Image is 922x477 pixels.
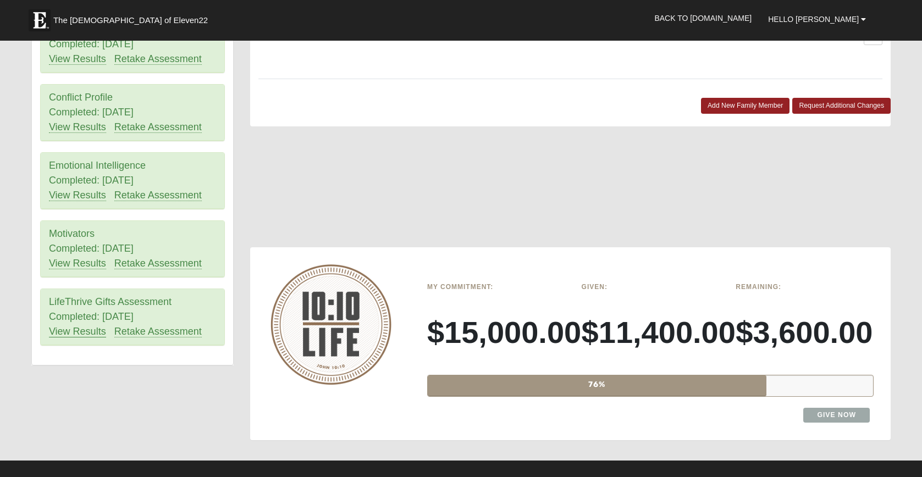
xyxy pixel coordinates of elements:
[428,375,766,396] div: 76%
[53,15,208,26] span: The [DEMOGRAPHIC_DATA] of Eleven22
[803,408,870,423] a: Give Now
[23,4,243,31] a: The [DEMOGRAPHIC_DATA] of Eleven22
[114,326,202,337] a: Retake Assessment
[49,326,106,337] a: View Results
[427,283,565,291] h6: My Commitment:
[582,314,720,351] h3: $11,400.00
[49,53,106,65] a: View Results
[792,98,891,114] a: Request Additional Changes
[114,190,202,201] a: Retake Assessment
[41,153,224,209] div: Emotional Intelligence Completed: [DATE]
[41,16,224,73] div: Spiritual Gifts Completed: [DATE]
[701,98,790,114] a: Add New Family Member
[41,289,224,345] div: LifeThrive Gifts Assessment Completed: [DATE]
[427,314,565,351] h3: $15,000.00
[736,314,874,351] h3: $3,600.00
[29,9,51,31] img: Eleven22 logo
[646,4,760,32] a: Back to [DOMAIN_NAME]
[768,15,859,24] span: Hello [PERSON_NAME]
[736,283,874,291] h6: Remaining:
[41,85,224,141] div: Conflict Profile Completed: [DATE]
[270,264,391,385] img: 10-10-Life-logo-round-no-scripture.png
[582,283,720,291] h6: Given:
[760,5,874,33] a: Hello [PERSON_NAME]
[114,121,202,133] a: Retake Assessment
[114,258,202,269] a: Retake Assessment
[49,258,106,269] a: View Results
[41,221,224,277] div: Motivators Completed: [DATE]
[49,121,106,133] a: View Results
[114,53,202,65] a: Retake Assessment
[49,190,106,201] a: View Results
